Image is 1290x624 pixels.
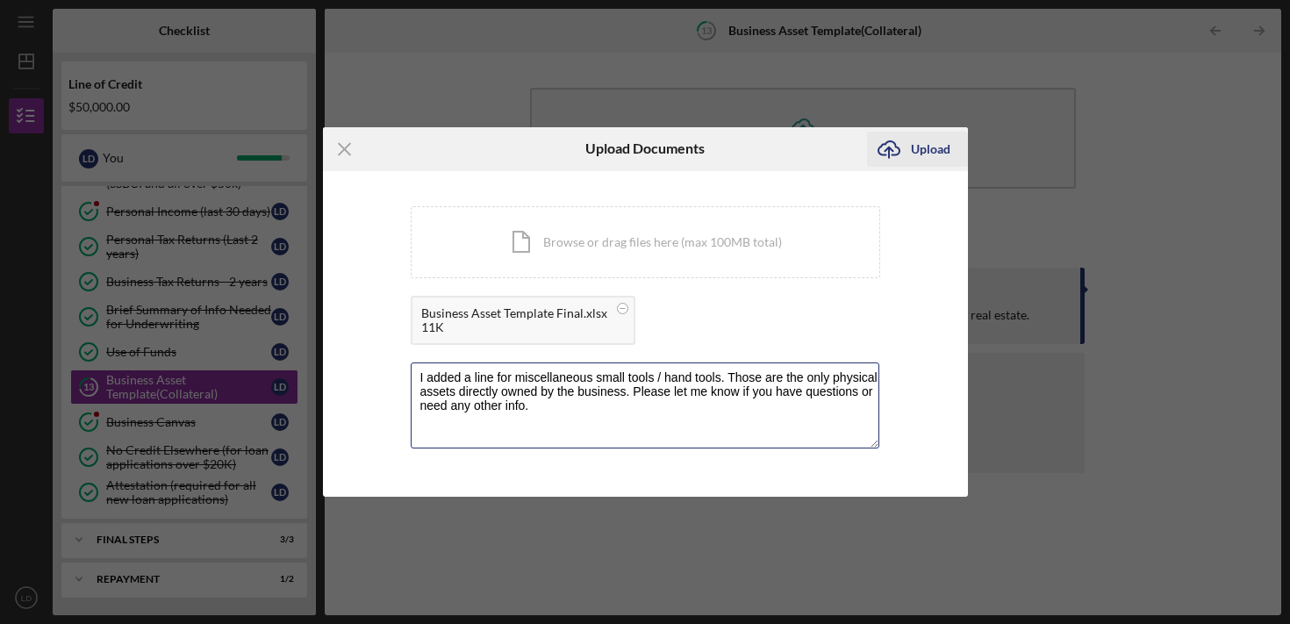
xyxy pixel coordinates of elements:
[867,132,968,167] button: Upload
[911,132,950,167] div: Upload
[585,140,705,156] h6: Upload Documents
[421,306,607,320] div: Business Asset Template Final.xlsx
[421,320,607,334] div: 11K
[411,362,879,448] textarea: I added a line for miscellaneous small tools / hand tools. Those are the only physical assets dir...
